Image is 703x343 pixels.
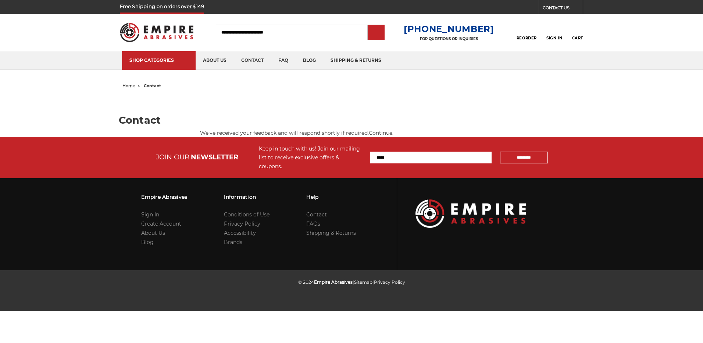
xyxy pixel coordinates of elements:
[415,199,526,228] img: Empire Abrasives Logo Image
[224,189,270,205] h3: Information
[200,129,503,137] div: We've received your feedback and will respond shortly if required. .
[298,277,405,287] p: © 2024 | |
[369,25,383,40] input: Submit
[296,51,323,70] a: blog
[546,36,562,40] span: Sign In
[224,230,256,236] a: Accessibility
[224,220,260,227] a: Privacy Policy
[354,279,372,285] a: Sitemap
[144,83,161,88] span: contact
[259,144,363,171] div: Keep in touch with us! Join our mailing list to receive exclusive offers & coupons.
[374,279,405,285] a: Privacy Policy
[271,51,296,70] a: faq
[224,211,270,218] a: Conditions of Use
[314,279,353,285] span: Empire Abrasives
[572,36,583,40] span: Cart
[119,115,585,125] h1: Contact
[156,153,189,161] span: JOIN OUR
[306,230,356,236] a: Shipping & Returns
[141,230,165,236] a: About Us
[141,189,187,205] h3: Empire Abrasives
[369,130,392,136] a: Continue
[306,189,356,205] h3: Help
[141,239,154,245] a: Blog
[196,51,234,70] a: about us
[404,36,494,41] p: FOR QUESTIONS OR INQUIRIES
[120,18,193,47] img: Empire Abrasives
[404,24,494,34] a: [PHONE_NUMBER]
[306,211,327,218] a: Contact
[517,36,537,40] span: Reorder
[224,239,242,245] a: Brands
[141,211,159,218] a: Sign In
[572,24,583,40] a: Cart
[323,51,389,70] a: shipping & returns
[141,220,181,227] a: Create Account
[234,51,271,70] a: contact
[543,4,583,14] a: CONTACT US
[122,83,135,88] a: home
[306,220,320,227] a: FAQs
[129,57,188,63] div: SHOP CATEGORIES
[191,153,238,161] span: NEWSLETTER
[517,24,537,40] a: Reorder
